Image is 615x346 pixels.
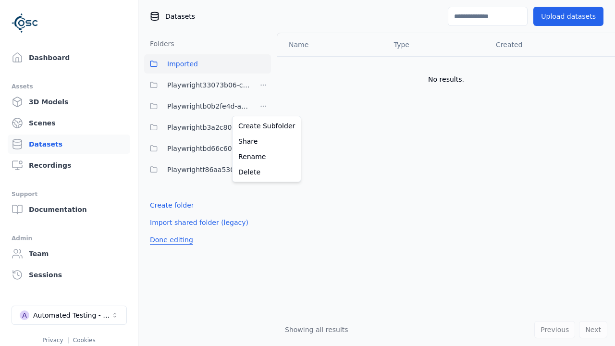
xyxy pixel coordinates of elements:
a: Create Subfolder [234,118,299,134]
a: Delete [234,164,299,180]
a: Rename [234,149,299,164]
a: Share [234,134,299,149]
